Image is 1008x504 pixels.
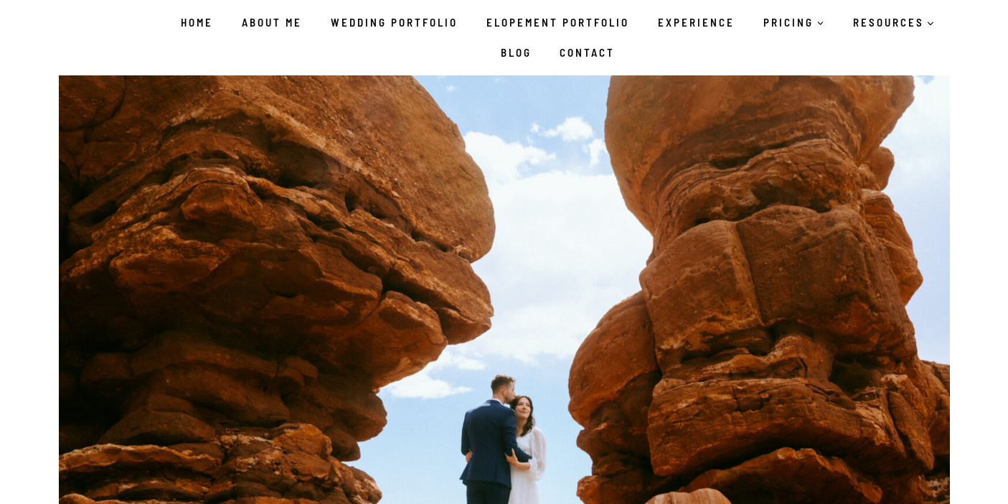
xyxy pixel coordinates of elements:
a: About Me [227,7,316,37]
a: Home [166,7,227,37]
a: Experience [644,7,749,37]
a: Contact [546,37,630,67]
a: RESOURCES [839,7,949,37]
a: Wedding Portfolio [316,7,472,37]
a: PRICING [749,7,839,37]
a: Elopement Portfolio [472,7,644,37]
span: RESOURCES [853,14,935,31]
nav: Primary Navigation [144,7,971,67]
a: Blog [486,37,546,67]
span: PRICING [763,14,824,31]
